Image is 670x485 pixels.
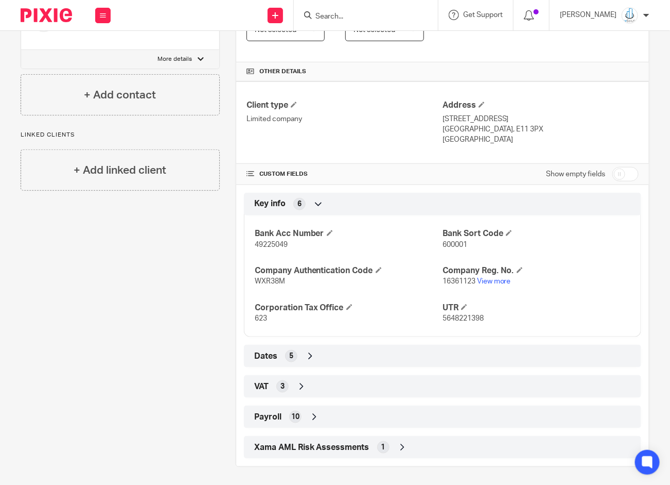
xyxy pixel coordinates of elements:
[443,114,639,124] p: [STREET_ADDRESS]
[255,278,285,285] span: WXR38M
[21,131,220,139] p: Linked clients
[443,100,639,111] h4: Address
[280,381,285,392] span: 3
[255,241,288,248] span: 49225049
[443,124,639,135] p: [GEOGRAPHIC_DATA], E11 3PX
[297,199,302,209] span: 6
[546,169,605,179] label: Show empty fields
[255,228,443,239] h4: Bank Acc Number
[254,412,281,423] span: Payroll
[289,351,293,361] span: 5
[255,265,443,276] h4: Company Authentication Code
[443,135,639,145] p: [GEOGRAPHIC_DATA]
[246,114,443,124] p: Limited company
[443,265,630,276] h4: Company Reg. No.
[74,162,166,178] h4: + Add linked client
[477,278,511,285] a: View more
[84,87,156,103] h4: + Add contact
[381,442,385,453] span: 1
[443,315,484,322] span: 5648221398
[158,55,192,63] p: More details
[254,351,277,362] span: Dates
[354,26,395,34] span: Not selected
[254,198,286,209] span: Key info
[443,241,467,248] span: 600001
[255,303,443,313] h4: Corporation Tax Office
[443,228,630,239] h4: Bank Sort Code
[246,100,443,111] h4: Client type
[254,442,369,453] span: Xama AML Risk Assessments
[291,412,299,422] span: 10
[622,7,638,24] img: Logo_PNG.png
[254,381,269,392] span: VAT
[259,68,306,76] span: Other details
[443,278,475,285] span: 16361123
[443,303,630,313] h4: UTR
[255,315,267,322] span: 623
[255,26,296,34] span: Not selected
[463,11,503,19] span: Get Support
[246,170,443,178] h4: CUSTOM FIELDS
[560,10,616,20] p: [PERSON_NAME]
[21,8,72,22] img: Pixie
[314,12,407,22] input: Search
